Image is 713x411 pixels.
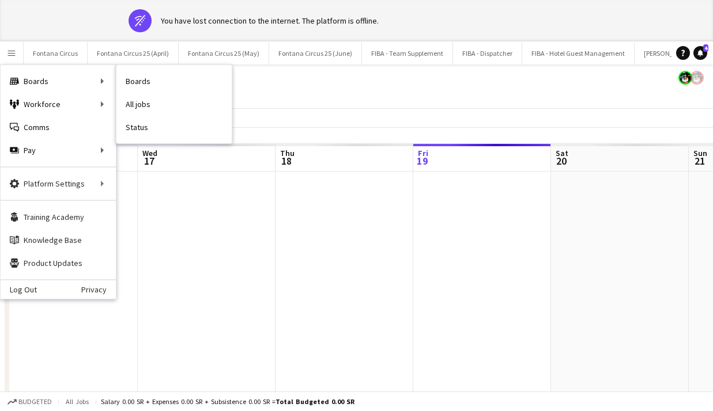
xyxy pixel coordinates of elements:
span: Sun [693,148,707,158]
div: Salary 0.00 SR + Expenses 0.00 SR + Subsistence 0.00 SR = [101,397,354,406]
span: Wed [142,148,157,158]
a: Training Academy [1,205,116,229]
span: All jobs [63,397,91,406]
a: 4 [693,46,707,60]
span: 17 [141,154,157,168]
span: Thu [280,148,295,158]
app-user-avatar: Abdulmalik Al-Ghamdi [678,71,692,85]
div: Pay [1,139,116,162]
button: Budgeted [6,395,54,408]
span: Fri [418,148,428,158]
a: Knowledge Base [1,229,116,252]
button: FIBA - Hotel Guest Management [522,42,635,64]
span: 18 [278,154,295,168]
app-user-avatar: Abdulmalik Al-Ghamdi [690,71,704,85]
span: 19 [416,154,428,168]
span: 21 [692,154,707,168]
a: Boards [116,70,232,93]
button: Fontana Circus 25 (June) [269,42,362,64]
button: FIBA - Dispatcher [453,42,522,64]
span: 20 [554,154,568,168]
span: Sat [556,148,568,158]
button: FIBA - Team Supplement [362,42,453,64]
a: Status [116,116,232,139]
button: Fontana Circus 25 (May) [179,42,269,64]
a: Log Out [1,285,37,294]
div: Platform Settings [1,172,116,195]
a: Comms [1,116,116,139]
button: Fontana Circus 25 (April) [88,42,179,64]
a: All jobs [116,93,232,116]
div: Boards [1,70,116,93]
span: Total Budgeted 0.00 SR [276,397,354,406]
span: 4 [703,44,708,52]
span: Budgeted [18,398,52,406]
div: Workforce [1,93,116,116]
a: Product Updates [1,252,116,275]
a: Privacy [81,285,116,294]
div: You have lost connection to the internet. The platform is offline. [161,16,379,26]
button: Fontana Circus [24,42,88,64]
